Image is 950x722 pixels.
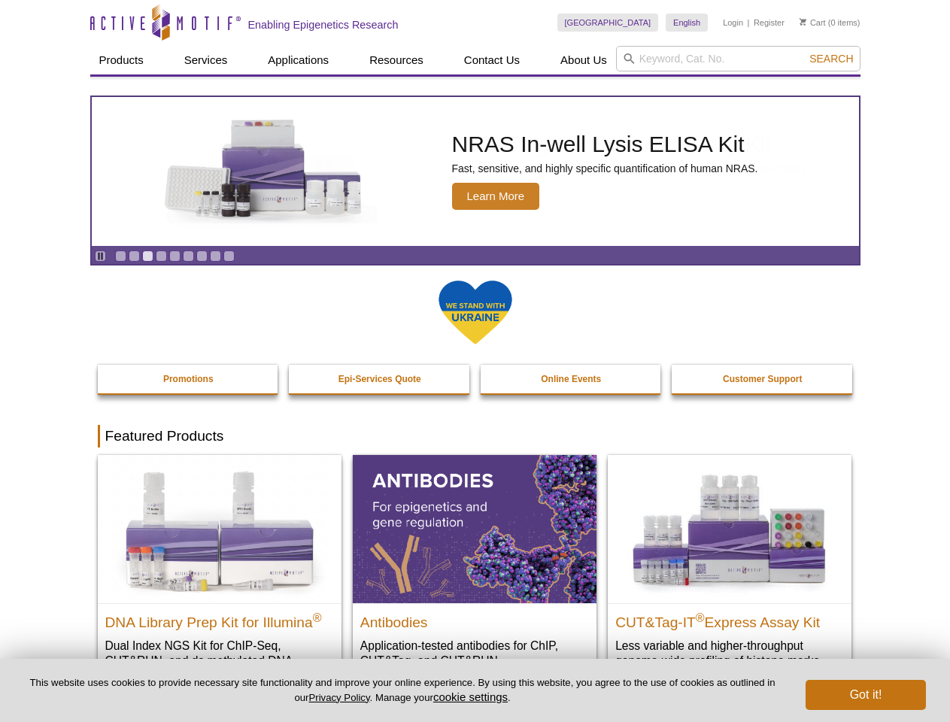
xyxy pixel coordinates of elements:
a: Promotions [98,365,280,393]
h2: CUT&Tag-IT Express Assay Kit [615,608,844,630]
a: Go to slide 6 [183,250,194,262]
sup: ® [696,611,705,623]
input: Keyword, Cat. No. [616,46,860,71]
a: Go to slide 7 [196,250,208,262]
a: Online Events [481,365,663,393]
a: Go to slide 8 [210,250,221,262]
a: Privacy Policy [308,692,369,703]
a: Go to slide 9 [223,250,235,262]
button: Got it! [806,680,926,710]
img: All Antibodies [353,455,596,602]
span: Search [809,53,853,65]
button: cookie settings [433,690,508,703]
li: | [748,14,750,32]
a: Register [754,17,785,28]
a: [GEOGRAPHIC_DATA] [557,14,659,32]
a: Go to slide 3 [142,250,153,262]
h2: Enabling Epigenetics Research [248,18,399,32]
p: Dual Index NGS Kit for ChIP-Seq, CUT&RUN, and ds methylated DNA assays. [105,638,334,684]
a: Login [723,17,743,28]
a: Resources [360,46,433,74]
a: All Antibodies Antibodies Application-tested antibodies for ChIP, CUT&Tag, and CUT&RUN. [353,455,596,683]
a: English [666,14,708,32]
a: Products [90,46,153,74]
a: Contact Us [455,46,529,74]
a: Toggle autoplay [95,250,106,262]
li: (0 items) [800,14,860,32]
a: Services [175,46,237,74]
button: Search [805,52,857,65]
a: Go to slide 5 [169,250,181,262]
a: Go to slide 2 [129,250,140,262]
img: DNA Library Prep Kit for Illumina [98,455,341,602]
a: Go to slide 1 [115,250,126,262]
h2: Antibodies [360,608,589,630]
p: Application-tested antibodies for ChIP, CUT&Tag, and CUT&RUN. [360,638,589,669]
img: We Stand With Ukraine [438,279,513,346]
strong: Epi-Services Quote [338,374,421,384]
h2: Featured Products [98,425,853,447]
a: DNA Library Prep Kit for Illumina DNA Library Prep Kit for Illumina® Dual Index NGS Kit for ChIP-... [98,455,341,698]
img: Your Cart [800,18,806,26]
p: This website uses cookies to provide necessary site functionality and improve your online experie... [24,676,781,705]
p: Less variable and higher-throughput genome-wide profiling of histone marks​. [615,638,844,669]
a: About Us [551,46,616,74]
a: CUT&Tag-IT® Express Assay Kit CUT&Tag-IT®Express Assay Kit Less variable and higher-throughput ge... [608,455,851,683]
a: Cart [800,17,826,28]
strong: Customer Support [723,374,802,384]
a: Go to slide 4 [156,250,167,262]
a: Customer Support [672,365,854,393]
a: Applications [259,46,338,74]
sup: ® [313,611,322,623]
a: Epi-Services Quote [289,365,471,393]
h2: DNA Library Prep Kit for Illumina [105,608,334,630]
img: CUT&Tag-IT® Express Assay Kit [608,455,851,602]
strong: Online Events [541,374,601,384]
strong: Promotions [163,374,214,384]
